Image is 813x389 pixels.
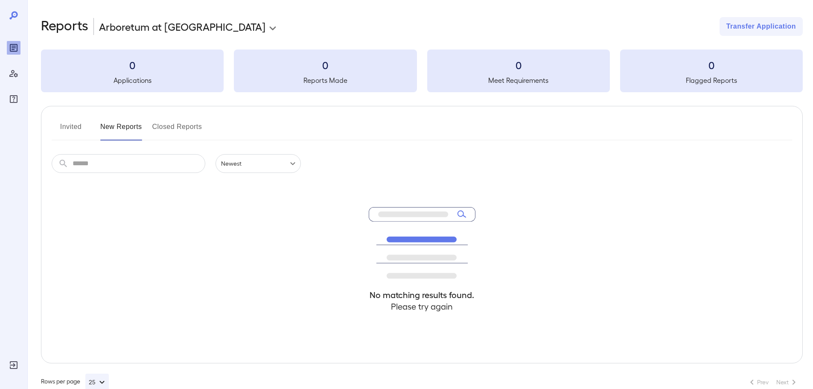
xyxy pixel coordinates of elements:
[743,375,803,389] nav: pagination navigation
[100,120,142,140] button: New Reports
[427,58,610,72] h3: 0
[41,17,88,36] h2: Reports
[52,120,90,140] button: Invited
[7,358,20,372] div: Log Out
[234,75,417,85] h5: Reports Made
[41,50,803,92] summary: 0Applications0Reports Made0Meet Requirements0Flagged Reports
[369,301,475,312] h4: Please try again
[720,17,803,36] button: Transfer Application
[7,67,20,80] div: Manage Users
[620,75,803,85] h5: Flagged Reports
[99,20,265,33] p: Arboretum at [GEOGRAPHIC_DATA]
[216,154,301,173] div: Newest
[7,41,20,55] div: Reports
[369,289,475,301] h4: No matching results found.
[620,58,803,72] h3: 0
[152,120,202,140] button: Closed Reports
[7,92,20,106] div: FAQ
[41,58,224,72] h3: 0
[41,75,224,85] h5: Applications
[427,75,610,85] h5: Meet Requirements
[234,58,417,72] h3: 0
